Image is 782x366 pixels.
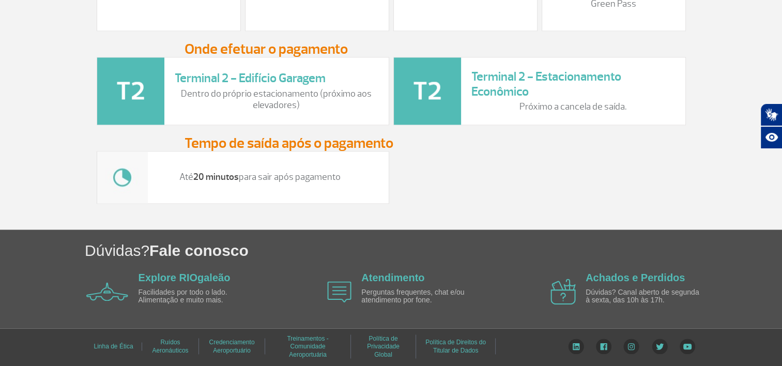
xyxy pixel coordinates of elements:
[152,335,188,357] a: Ruídos Aeronáuticos
[652,339,668,354] img: Twitter
[139,288,257,304] p: Facilidades por todo o lado. Alimentação e muito mais.
[185,135,598,151] h3: Tempo de saída após o pagamento
[175,88,378,111] p: Dentro do próprio estacionamento (próximo aos elevadores)
[471,101,675,113] p: Próximo a cancela de saída.
[760,103,782,149] div: Plugin de acessibilidade da Hand Talk.
[596,339,611,354] img: Facebook
[327,281,351,302] img: airplane icon
[149,242,249,259] span: Fale conosco
[471,69,675,99] h3: Terminal 2 - Estacionamento Econômico
[394,57,461,125] img: t2-icone.png
[361,272,424,283] a: Atendimento
[367,331,400,362] a: Política de Privacidade Global
[209,335,255,357] a: Credenciamento Aeroportuário
[568,339,584,354] img: LinkedIn
[586,288,704,304] p: Dúvidas? Canal aberto de segunda à sexta, das 10h às 17h.
[760,103,782,126] button: Abrir tradutor de língua de sinais.
[586,272,685,283] a: Achados e Perdidos
[139,272,231,283] a: Explore RIOgaleão
[623,339,639,354] img: Instagram
[287,331,328,362] a: Treinamentos - Comunidade Aeroportuária
[97,57,164,125] img: t2-icone.png
[85,240,782,261] h1: Dúvidas?
[97,151,148,203] img: tempo.jpg
[158,172,362,183] p: Até para sair após pagamento
[175,71,378,86] h3: Terminal 2 - Edifício Garagem
[94,339,133,354] a: Linha de Ética
[550,279,576,304] img: airplane icon
[425,335,486,357] a: Política de Direitos do Titular de Dados
[361,288,480,304] p: Perguntas frequentes, chat e/ou atendimento por fone.
[193,171,239,183] strong: 20 minutos
[86,282,128,301] img: airplane icon
[680,339,695,354] img: YouTube
[185,41,598,57] h3: Onde efetuar o pagamento
[760,126,782,149] button: Abrir recursos assistivos.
